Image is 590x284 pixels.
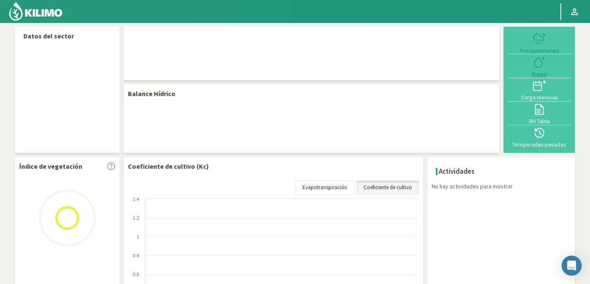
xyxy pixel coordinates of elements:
[562,256,582,276] div: Open Intercom Messenger
[510,142,568,147] div: Temporadas pasadas
[133,253,139,258] text: 0.8
[510,71,568,77] div: Riego
[128,161,209,171] p: Coeficiente de cultivo (Kc)
[133,197,139,202] text: 1.4
[508,78,571,101] button: Carga mensual
[133,272,139,277] text: 0.6
[137,234,139,239] text: 1
[508,31,571,54] button: Precipitaciones
[19,161,82,171] p: Índice de vegetación
[508,125,571,149] button: Temporadas pasadas
[128,89,175,99] p: Balance Hídrico
[508,54,571,78] button: Riego
[508,101,571,125] button: BH Tabla
[25,176,109,260] img: Loading...
[510,118,568,124] div: BH Tabla
[510,48,568,53] div: Precipitaciones
[432,182,575,191] p: No hay actividades para mostrar
[8,1,63,21] img: Kilimo
[356,180,419,195] a: Coeficiente de cultivo
[510,94,568,100] div: Carga mensual
[439,167,475,175] h4: Actividades
[133,216,139,221] text: 1.2
[295,180,354,195] a: Evapotranspiración
[23,31,111,41] p: Datos del sector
